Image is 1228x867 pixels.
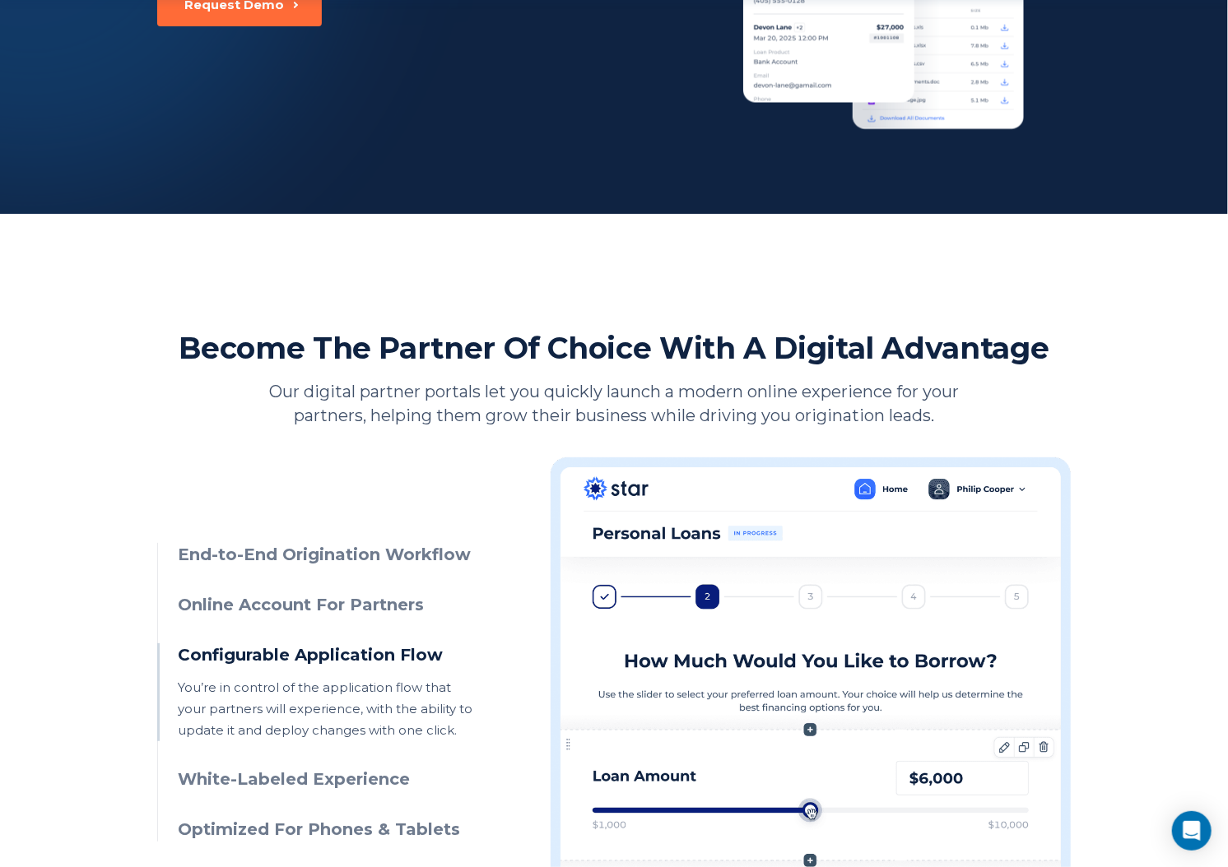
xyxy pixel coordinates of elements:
[178,593,477,617] h3: Online Account For Partners
[178,818,477,841] h3: Optimized For Phones & Tablets
[178,677,477,741] p: You’re in control of the application flow that your partners will experience, with the ability to...
[1172,811,1212,851] div: Open Intercom Messenger
[178,767,477,791] h3: White-Labeled Experience
[178,643,477,667] h3: Configurable Application Flow
[179,329,1049,367] h2: Become The Partner Of Choice With A Digital Advantage
[178,543,477,567] h3: End-to-End Origination Workflow
[256,380,972,428] p: Our digital partner portals let you quickly launch a modern online experience for your partners, ...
